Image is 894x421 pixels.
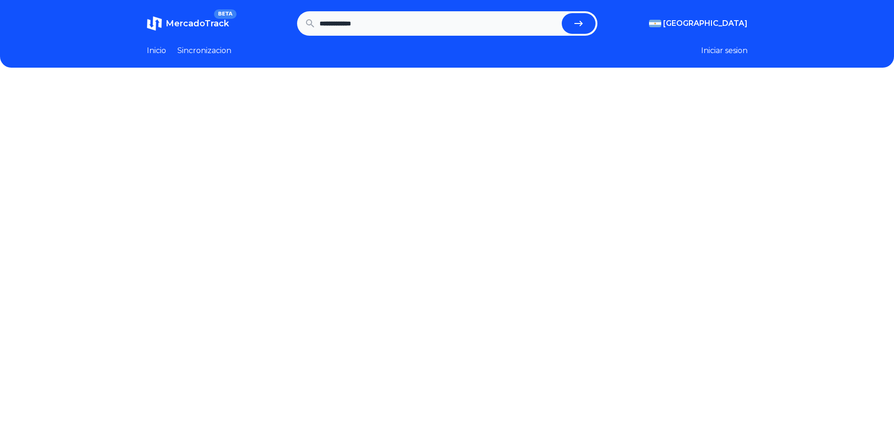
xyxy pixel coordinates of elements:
button: [GEOGRAPHIC_DATA] [649,18,748,29]
a: MercadoTrackBETA [147,16,229,31]
a: Inicio [147,45,166,56]
span: MercadoTrack [166,18,229,29]
img: Argentina [649,20,661,27]
button: Iniciar sesion [701,45,748,56]
span: [GEOGRAPHIC_DATA] [663,18,748,29]
span: BETA [214,9,236,19]
a: Sincronizacion [177,45,231,56]
img: MercadoTrack [147,16,162,31]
